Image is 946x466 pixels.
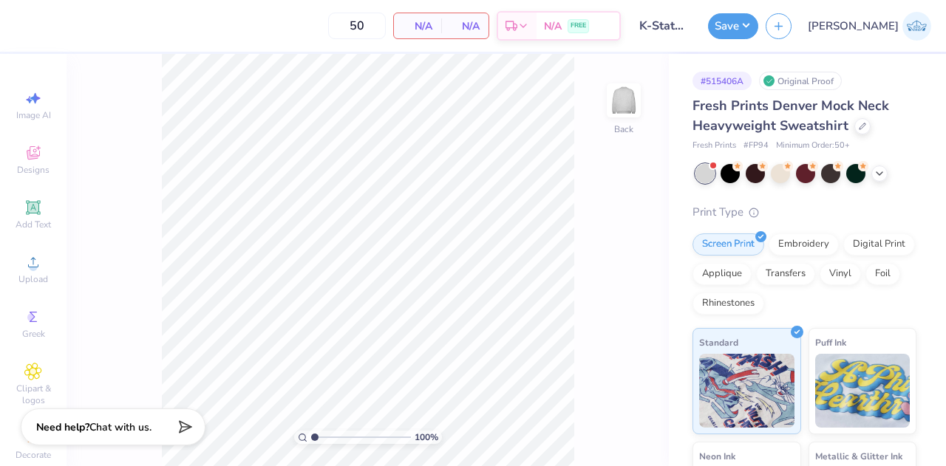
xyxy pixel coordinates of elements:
img: Puff Ink [815,354,911,428]
input: Untitled Design [628,11,701,41]
strong: Need help? [36,420,89,434]
span: Fresh Prints [693,140,736,152]
span: Chat with us. [89,420,152,434]
div: Screen Print [693,233,764,256]
div: Applique [693,263,752,285]
div: # 515406A [693,72,752,90]
span: Clipart & logos [7,383,59,406]
span: FREE [571,21,586,31]
div: Back [614,123,633,136]
button: Save [708,13,758,39]
div: Digital Print [843,233,915,256]
span: Add Text [16,219,51,230]
div: Rhinestones [693,292,764,315]
span: N/A [450,18,480,34]
span: Fresh Prints Denver Mock Neck Heavyweight Sweatshirt [693,97,889,134]
span: Designs [17,164,50,176]
span: N/A [403,18,432,34]
div: Original Proof [759,72,842,90]
span: N/A [544,18,562,34]
span: Neon Ink [699,448,735,464]
span: Metallic & Glitter Ink [815,448,902,464]
span: Standard [699,335,738,350]
span: Decorate [16,449,51,461]
div: Print Type [693,204,916,221]
span: Minimum Order: 50 + [776,140,850,152]
span: Image AI [16,109,51,121]
span: Puff Ink [815,335,846,350]
img: Standard [699,354,794,428]
div: Vinyl [820,263,861,285]
div: Transfers [756,263,815,285]
div: Embroidery [769,233,839,256]
input: – – [328,13,386,39]
span: 100 % [415,431,438,444]
div: Foil [865,263,900,285]
span: [PERSON_NAME] [808,18,899,35]
span: # FP94 [743,140,769,152]
img: Back [609,86,639,115]
img: Janilyn Atanacio [902,12,931,41]
span: Greek [22,328,45,340]
span: Upload [18,273,48,285]
a: [PERSON_NAME] [808,12,931,41]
